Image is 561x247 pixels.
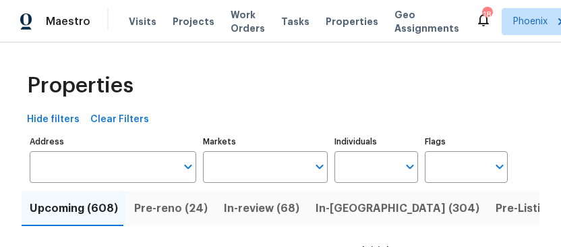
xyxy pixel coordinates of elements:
[27,111,80,128] span: Hide filters
[129,15,156,28] span: Visits
[85,107,154,132] button: Clear Filters
[46,15,90,28] span: Maestro
[281,17,309,26] span: Tasks
[490,157,509,176] button: Open
[482,8,492,22] div: 18
[134,199,208,218] span: Pre-reno (24)
[179,157,198,176] button: Open
[231,8,265,35] span: Work Orders
[173,15,214,28] span: Projects
[326,15,378,28] span: Properties
[203,138,328,146] label: Markets
[30,138,196,146] label: Address
[425,138,508,146] label: Flags
[513,15,548,28] span: Phoenix
[90,111,149,128] span: Clear Filters
[316,199,479,218] span: In-[GEOGRAPHIC_DATA] (304)
[224,199,299,218] span: In-review (68)
[22,107,85,132] button: Hide filters
[310,157,329,176] button: Open
[334,138,417,146] label: Individuals
[401,157,419,176] button: Open
[394,8,459,35] span: Geo Assignments
[30,199,118,218] span: Upcoming (608)
[27,79,134,92] span: Properties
